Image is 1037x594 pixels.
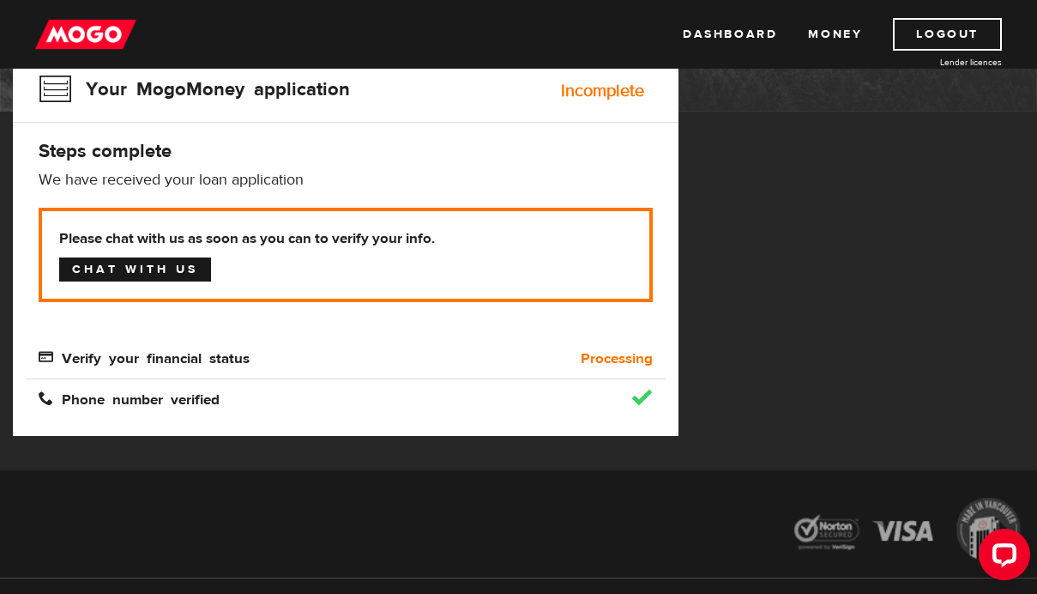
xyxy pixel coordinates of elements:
b: Processing [581,349,653,369]
span: Verify your financial status [39,349,250,364]
iframe: LiveChat chat widget [965,522,1037,594]
a: Money [808,18,862,51]
a: Chat with us [59,258,211,282]
span: Phone number verified [39,391,220,405]
b: Please chat with us as soon as you can to verify your info. [59,228,632,249]
p: We have received your loan application [39,170,653,191]
h3: Your MogoMoney application [39,67,350,112]
h4: Steps complete [39,139,653,163]
a: Logout [893,18,1002,51]
img: legal-icons-92a2ffecb4d32d839781d1b4e4802d7b.png [778,485,1037,578]
a: Lender licences [873,56,1002,69]
div: Incomplete [561,82,644,100]
img: mogo_logo-11ee424be714fa7cbb0f0f49df9e16ec.png [35,18,136,51]
a: Dashboard [683,18,777,51]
